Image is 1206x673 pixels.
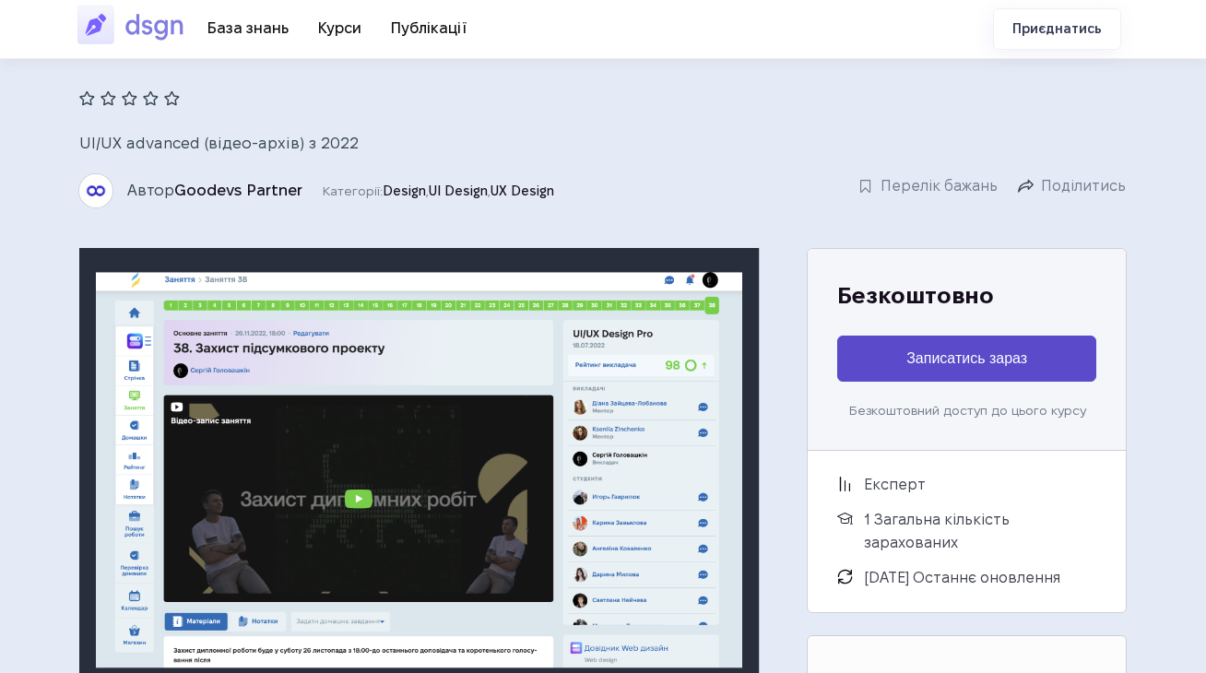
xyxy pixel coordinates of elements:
a: UI Design [429,183,488,198]
button: Записатись зараз [837,336,1096,382]
a: Поділитись [1017,175,1127,197]
a: Курси [303,13,376,43]
img: DSGN Освітньо-професійний простір для амбітних [77,4,193,46]
span: Експерт [864,473,926,497]
span: [DATE] Останнє оновлення [864,566,1060,590]
div: Категорії: , , [127,180,554,202]
span: UI/UX advanced (відео-архів) з 2022 [79,135,359,151]
div: Безкоштовний доступ до цього курсу [837,400,1096,420]
a: Публікації [376,13,482,43]
a: Goodevs Partner [174,182,302,198]
a: База знань [193,13,303,43]
span: 1 Загальна кількість зарахованих [864,508,1096,555]
a: Перелік бажань [857,175,999,197]
span: Автор [127,182,307,198]
a: UX Design [491,183,554,198]
a: Design [383,183,426,198]
img: Goodevs Partner [79,174,112,207]
span: Безкоштовно [837,283,994,308]
a: Приєднатись [993,8,1121,50]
